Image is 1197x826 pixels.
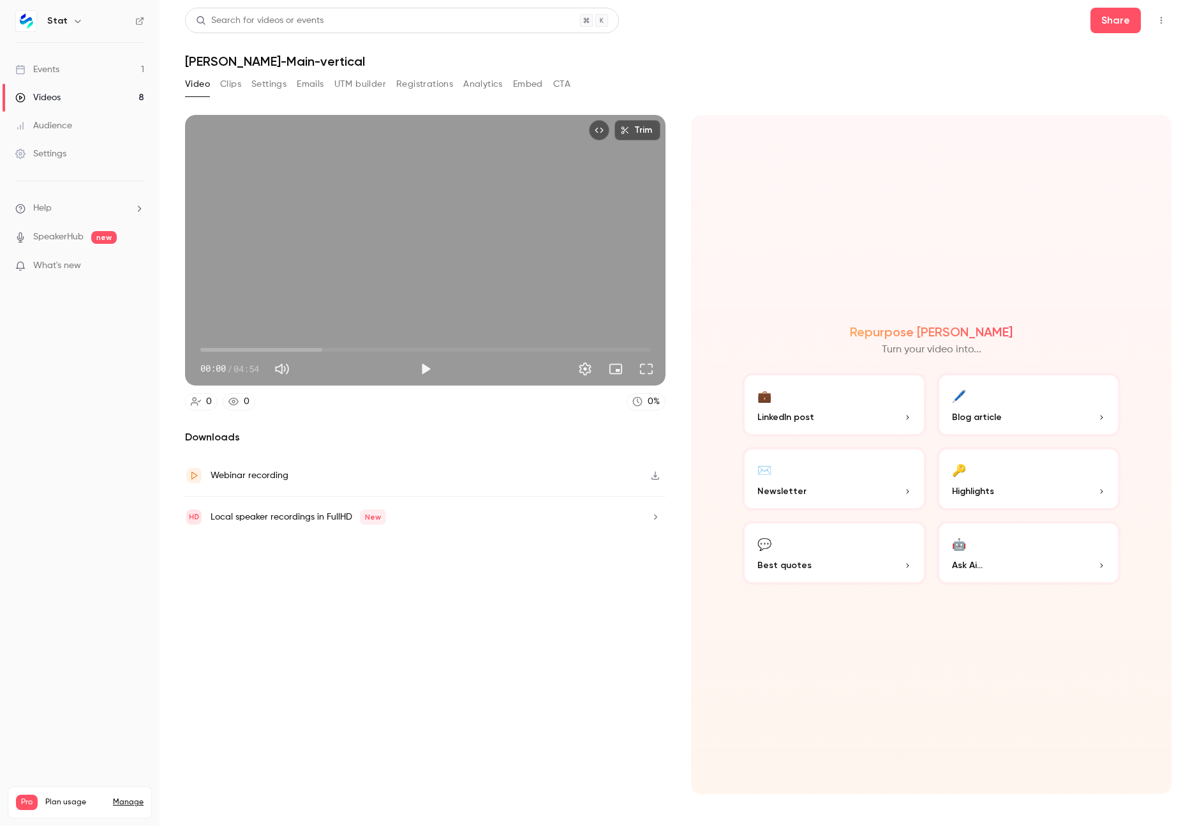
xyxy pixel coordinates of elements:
span: Plan usage [45,797,105,807]
span: Pro [16,795,38,810]
a: SpeakerHub [33,230,84,244]
span: New [360,509,386,525]
div: 💼 [757,386,771,405]
span: Newsletter [757,484,807,498]
button: 🔑Highlights [937,447,1121,511]
span: Ask Ai... [952,559,983,572]
button: Turn on miniplayer [603,356,628,382]
div: 0 [244,395,249,409]
h2: Downloads [185,430,665,445]
button: Share [1090,8,1141,33]
button: Embed video [589,120,609,140]
span: Blog article [952,410,1002,424]
span: 00:00 [200,362,226,375]
li: help-dropdown-opener [15,202,144,215]
div: Events [15,63,59,76]
button: ✉️Newsletter [742,447,926,511]
img: Stat [16,11,36,31]
div: Audience [15,119,72,132]
button: Analytics [463,74,503,94]
button: UTM builder [334,74,386,94]
h1: [PERSON_NAME]-Main-vertical [185,54,1171,69]
button: 💼LinkedIn post [742,373,926,437]
span: 04:54 [234,362,259,375]
a: 0 [223,393,255,410]
button: CTA [553,74,570,94]
button: Trim [614,120,660,140]
button: 💬Best quotes [742,521,926,585]
h6: Stat [47,15,68,27]
a: 0 [185,393,218,410]
div: 0 % [648,395,660,409]
a: 0% [627,393,665,410]
button: Emails [297,74,323,94]
button: Video [185,74,210,94]
a: Manage [113,797,144,807]
span: / [227,362,232,375]
div: 💬 [757,534,771,553]
div: ✉️ [757,460,771,479]
div: 🤖 [952,534,966,553]
span: Highlights [952,484,994,498]
button: Top Bar Actions [1151,10,1171,31]
button: 🤖Ask Ai... [937,521,1121,585]
button: Full screen [634,356,659,382]
span: new [91,231,117,244]
div: 0 [206,395,212,409]
button: Mute [269,356,295,382]
button: Registrations [396,74,453,94]
button: Embed [513,74,543,94]
button: 🖊️Blog article [937,373,1121,437]
span: What's new [33,259,81,273]
span: Help [33,202,52,215]
div: 🔑 [952,460,966,479]
div: Videos [15,91,61,104]
div: 00:00 [200,362,259,375]
h2: Repurpose [PERSON_NAME] [850,324,1013,340]
button: Settings [251,74,286,94]
div: Settings [15,147,66,160]
button: Settings [572,356,598,382]
div: Local speaker recordings in FullHD [211,509,386,525]
span: Best quotes [757,559,812,572]
button: Clips [220,74,241,94]
p: Turn your video into... [882,342,981,357]
span: LinkedIn post [757,410,814,424]
div: 🖊️ [952,386,966,405]
button: Play [413,356,438,382]
div: Webinar recording [211,468,288,483]
div: Search for videos or events [196,14,323,27]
